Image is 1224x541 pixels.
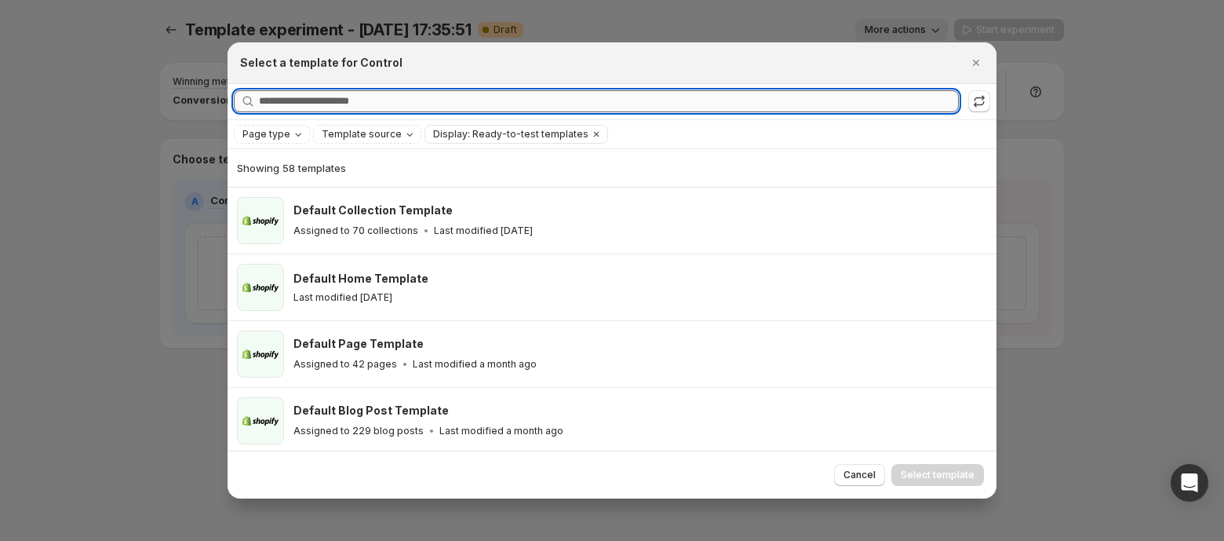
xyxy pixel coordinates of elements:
div: Open Intercom Messenger [1171,464,1208,502]
button: Clear [588,126,604,143]
h3: Default Blog Post Template [293,403,449,419]
h2: Select a template for Control [240,55,403,71]
span: Display: Ready-to-test templates [433,128,588,141]
p: Last modified [DATE] [293,291,392,304]
p: Assigned to 229 blog posts [293,425,424,437]
button: Template source [314,126,421,143]
p: Assigned to 70 collections [293,225,418,237]
p: Last modified a month ago [413,358,537,371]
button: Page type [235,126,309,143]
span: Cancel [843,469,876,481]
img: Default Blog Post Template [237,397,284,444]
p: Assigned to 42 pages [293,358,397,371]
button: Display: Ready-to-test templates [425,126,588,143]
img: Default Page Template [237,331,284,378]
p: Last modified [DATE] [434,225,533,237]
h3: Default Home Template [293,271,428,287]
span: Template source [322,128,402,141]
span: Page type [242,128,290,141]
button: Cancel [834,464,885,486]
img: Default Collection Template [237,197,284,244]
p: Last modified a month ago [439,425,563,437]
h3: Default Page Template [293,336,424,352]
img: Default Home Template [237,264,284,311]
button: Close [965,52,987,74]
h3: Default Collection Template [293,203,453,218]
span: Showing 58 templates [237,162,346,174]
